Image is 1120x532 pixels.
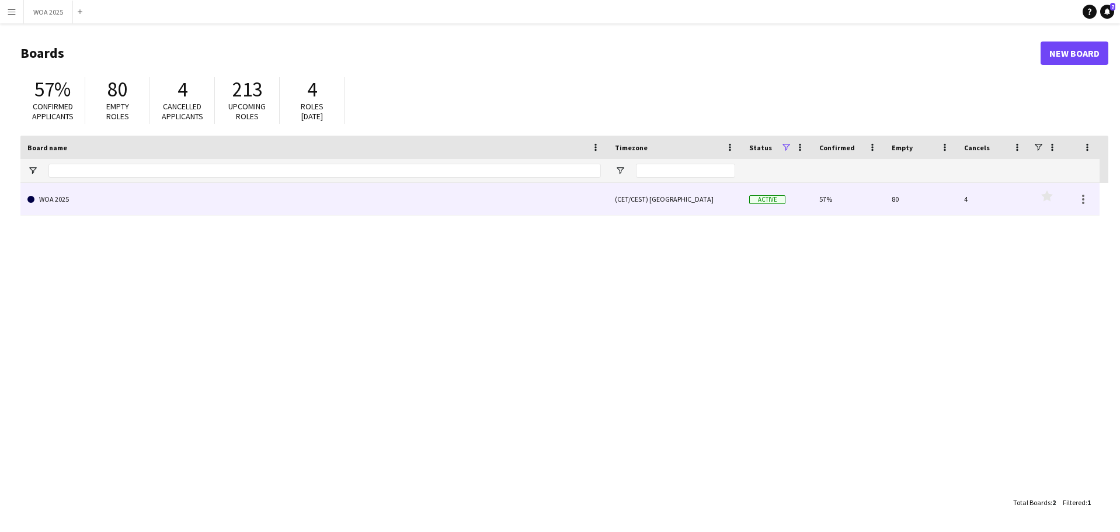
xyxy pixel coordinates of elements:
[27,165,38,176] button: Open Filter Menu
[1100,5,1114,19] a: 7
[885,183,957,215] div: 80
[1110,3,1115,11] span: 7
[1041,42,1108,65] a: New Board
[34,77,71,102] span: 57%
[48,164,601,178] input: Board name Filter Input
[636,164,735,178] input: Timezone Filter Input
[27,183,601,216] a: WOA 2025
[819,143,855,152] span: Confirmed
[162,101,203,122] span: Cancelled applicants
[32,101,74,122] span: Confirmed applicants
[1052,498,1056,507] span: 2
[1087,498,1091,507] span: 1
[307,77,317,102] span: 4
[615,165,625,176] button: Open Filter Menu
[301,101,324,122] span: Roles [DATE]
[20,44,1041,62] h1: Boards
[964,143,990,152] span: Cancels
[892,143,913,152] span: Empty
[27,143,67,152] span: Board name
[228,101,266,122] span: Upcoming roles
[24,1,73,23] button: WOA 2025
[107,77,127,102] span: 80
[1013,498,1051,507] span: Total Boards
[1063,491,1091,514] div: :
[1063,498,1086,507] span: Filtered
[608,183,742,215] div: (CET/CEST) [GEOGRAPHIC_DATA]
[957,183,1029,215] div: 4
[615,143,648,152] span: Timezone
[106,101,129,122] span: Empty roles
[1013,491,1056,514] div: :
[178,77,187,102] span: 4
[749,195,785,204] span: Active
[812,183,885,215] div: 57%
[232,77,262,102] span: 213
[749,143,772,152] span: Status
